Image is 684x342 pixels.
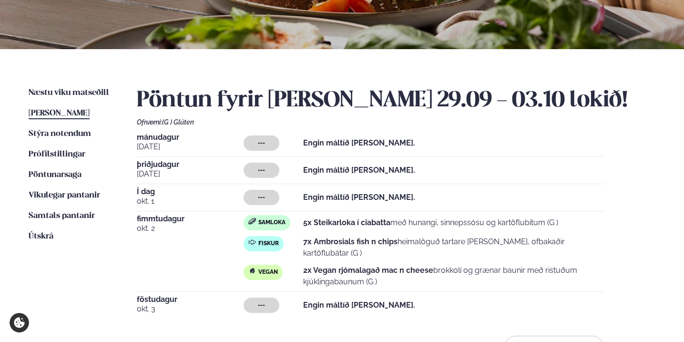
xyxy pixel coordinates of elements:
span: Samtals pantanir [29,212,95,220]
img: sandwich-new-16px.svg [248,218,256,225]
span: Vikulegar pantanir [29,191,100,199]
a: [PERSON_NAME] [29,108,90,119]
span: okt. 3 [137,303,244,315]
strong: 7x Ambrosials fish n chips [303,237,398,246]
span: [PERSON_NAME] [29,109,90,117]
img: fish.svg [248,238,256,246]
a: Cookie settings [10,313,29,332]
strong: Engin máltíð [PERSON_NAME]. [303,138,415,147]
a: Útskrá [29,231,53,242]
p: brokkolí og grænar baunir með ristuðum kjúklingabaunum (G ) [303,265,604,288]
a: Næstu viku matseðill [29,87,109,99]
strong: Engin máltíð [PERSON_NAME]. [303,193,415,202]
span: Stýra notendum [29,130,91,138]
h2: Pöntun fyrir [PERSON_NAME] 29.09 - 03.10 lokið! [137,87,656,114]
span: --- [258,301,265,309]
span: --- [258,194,265,201]
span: --- [258,166,265,174]
div: Ofnæmi: [137,118,656,126]
span: [DATE] [137,168,244,180]
span: Pöntunarsaga [29,171,82,179]
a: Samtals pantanir [29,210,95,222]
span: Næstu viku matseðill [29,89,109,97]
span: Fiskur [258,240,279,248]
a: Stýra notendum [29,128,91,140]
strong: 5x Steikarloka í ciabatta [303,218,390,227]
strong: Engin máltíð [PERSON_NAME]. [303,166,415,175]
span: (G ) Glúten [162,118,194,126]
span: okt. 2 [137,223,244,234]
a: Prófílstillingar [29,149,85,160]
a: Vikulegar pantanir [29,190,100,201]
span: Vegan [258,269,278,276]
a: Pöntunarsaga [29,169,82,181]
p: með hunangi, sinnepssósu og kartöflubitum (G ) [303,217,558,228]
strong: Engin máltíð [PERSON_NAME]. [303,301,415,310]
strong: 2x Vegan rjómalagað mac n cheese [303,266,433,275]
span: mánudagur [137,134,244,141]
span: okt. 1 [137,196,244,207]
p: heimalöguð tartare [PERSON_NAME], ofbakaðir kartöflubátar (G ) [303,236,604,259]
span: fimmtudagur [137,215,244,223]
span: --- [258,139,265,147]
span: Prófílstillingar [29,150,85,158]
span: Útskrá [29,232,53,240]
span: Samloka [258,219,286,227]
span: [DATE] [137,141,244,153]
span: Í dag [137,188,244,196]
span: þriðjudagur [137,161,244,168]
img: Vegan.svg [248,267,256,275]
span: föstudagur [137,296,244,303]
